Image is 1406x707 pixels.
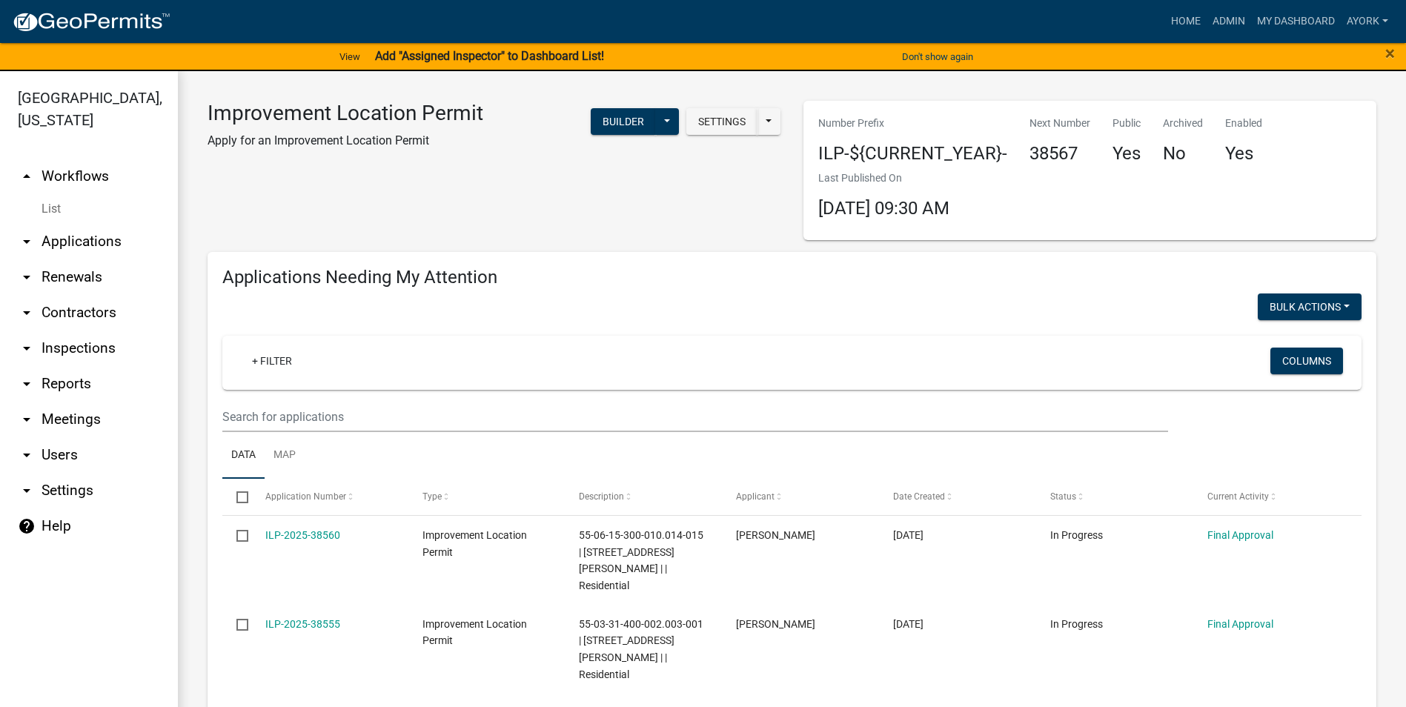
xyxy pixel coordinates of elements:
[591,108,656,135] button: Builder
[818,170,949,186] p: Last Published On
[879,479,1036,514] datatable-header-cell: Date Created
[893,618,923,630] span: 08/11/2025
[208,132,483,150] p: Apply for an Improvement Location Permit
[818,198,949,219] span: [DATE] 09:30 AM
[18,482,36,499] i: arrow_drop_down
[375,49,604,63] strong: Add "Assigned Inspector" to Dashboard List!
[1225,116,1262,131] p: Enabled
[1207,529,1273,541] a: Final Approval
[1251,7,1341,36] a: My Dashboard
[1207,491,1269,502] span: Current Activity
[565,479,722,514] datatable-header-cell: Description
[1112,116,1141,131] p: Public
[1341,7,1394,36] a: ayork
[1207,618,1273,630] a: Final Approval
[1163,143,1203,165] h4: No
[1165,7,1207,36] a: Home
[579,491,624,502] span: Description
[1029,143,1090,165] h4: 38567
[18,375,36,393] i: arrow_drop_down
[222,267,1362,288] h4: Applications Needing My Attention
[208,101,483,126] h3: Improvement Location Permit
[222,432,265,479] a: Data
[1207,7,1251,36] a: Admin
[893,529,923,541] span: 08/12/2025
[818,143,1007,165] h4: ILP-${CURRENT_YEAR}-
[1193,479,1350,514] datatable-header-cell: Current Activity
[265,432,305,479] a: Map
[1225,143,1262,165] h4: Yes
[18,517,36,535] i: help
[1029,116,1090,131] p: Next Number
[18,304,36,322] i: arrow_drop_down
[251,479,408,514] datatable-header-cell: Application Number
[422,618,527,647] span: Improvement Location Permit
[240,348,304,374] a: + Filter
[222,402,1168,432] input: Search for applications
[18,233,36,250] i: arrow_drop_down
[579,529,703,591] span: 55-06-15-300-010.014-015 | 6651 E WATSON RD | | Residential
[18,446,36,464] i: arrow_drop_down
[222,479,251,514] datatable-header-cell: Select
[1050,529,1103,541] span: In Progress
[265,491,346,502] span: Application Number
[334,44,366,69] a: View
[818,116,1007,131] p: Number Prefix
[1112,143,1141,165] h4: Yes
[1050,618,1103,630] span: In Progress
[736,618,815,630] span: robert lewis
[18,167,36,185] i: arrow_drop_up
[18,268,36,286] i: arrow_drop_down
[736,491,775,502] span: Applicant
[1258,293,1362,320] button: Bulk Actions
[408,479,565,514] datatable-header-cell: Type
[1385,44,1395,62] button: Close
[1270,348,1343,374] button: Columns
[1163,116,1203,131] p: Archived
[893,491,945,502] span: Date Created
[686,108,757,135] button: Settings
[1385,43,1395,64] span: ×
[265,618,340,630] a: ILP-2025-38555
[579,618,703,680] span: 55-03-31-400-002.003-001 | 6158 N RHODES RD | | Residential
[1036,479,1193,514] datatable-header-cell: Status
[736,529,815,541] span: Amber Cox
[722,479,879,514] datatable-header-cell: Applicant
[422,529,527,558] span: Improvement Location Permit
[896,44,979,69] button: Don't show again
[265,529,340,541] a: ILP-2025-38560
[18,411,36,428] i: arrow_drop_down
[18,339,36,357] i: arrow_drop_down
[1050,491,1076,502] span: Status
[422,491,442,502] span: Type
